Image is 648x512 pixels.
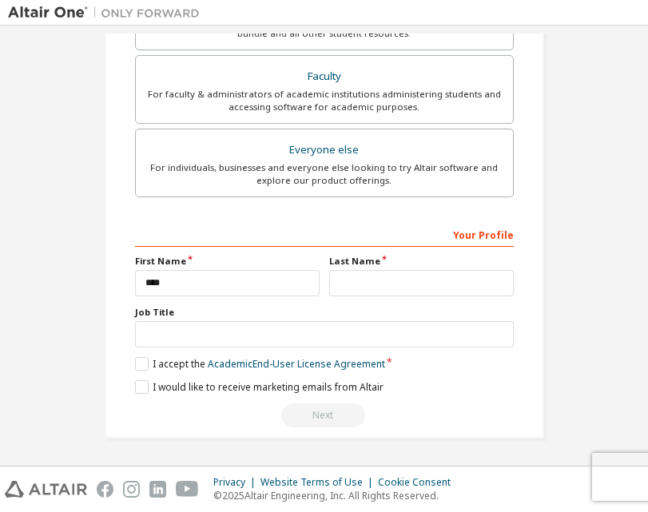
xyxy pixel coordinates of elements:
[145,139,503,161] div: Everyone else
[145,161,503,187] div: For individuals, businesses and everyone else looking to try Altair software and explore our prod...
[176,481,199,498] img: youtube.svg
[208,357,385,371] a: Academic End-User License Agreement
[213,476,260,489] div: Privacy
[135,255,320,268] label: First Name
[135,380,384,394] label: I would like to receive marketing emails from Altair
[378,476,460,489] div: Cookie Consent
[135,221,514,247] div: Your Profile
[5,481,87,498] img: altair_logo.svg
[145,65,503,88] div: Faculty
[213,489,460,502] p: © 2025 Altair Engineering, Inc. All Rights Reserved.
[8,5,208,21] img: Altair One
[145,88,503,113] div: For faculty & administrators of academic institutions administering students and accessing softwa...
[149,481,166,498] img: linkedin.svg
[97,481,113,498] img: facebook.svg
[135,357,385,371] label: I accept the
[135,403,514,427] div: Read and acccept EULA to continue
[135,306,514,319] label: Job Title
[260,476,378,489] div: Website Terms of Use
[123,481,140,498] img: instagram.svg
[329,255,514,268] label: Last Name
